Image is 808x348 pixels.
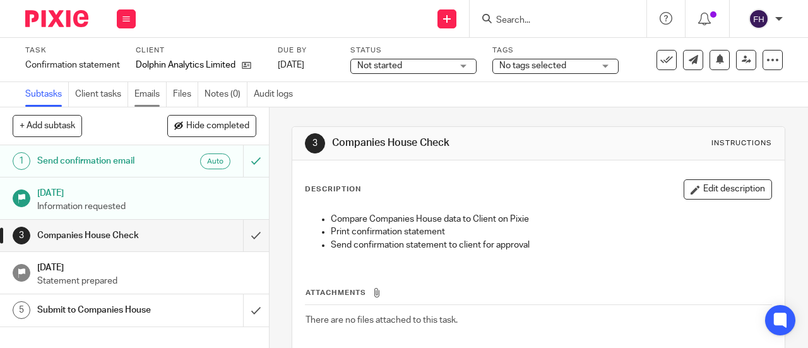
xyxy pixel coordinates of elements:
[13,301,30,319] div: 5
[25,45,120,56] label: Task
[37,258,256,274] h1: [DATE]
[37,200,256,213] p: Information requested
[254,82,299,107] a: Audit logs
[305,133,325,153] div: 3
[134,82,167,107] a: Emails
[306,316,458,325] span: There are no files attached to this task.
[331,213,771,225] p: Compare Companies House data to Client on Pixie
[205,82,247,107] a: Notes (0)
[167,115,256,136] button: Hide completed
[492,45,619,56] label: Tags
[25,59,120,71] div: Confirmation statement
[711,138,772,148] div: Instructions
[37,152,166,171] h1: Send confirmation email
[75,82,128,107] a: Client tasks
[173,82,198,107] a: Files
[200,153,230,169] div: Auto
[37,226,166,245] h1: Companies House Check
[499,61,566,70] span: No tags selected
[278,61,304,69] span: [DATE]
[136,45,262,56] label: Client
[357,61,402,70] span: Not started
[25,82,69,107] a: Subtasks
[37,275,256,287] p: Statement prepared
[37,301,166,320] h1: Submit to Companies House
[37,184,256,200] h1: [DATE]
[332,136,566,150] h1: Companies House Check
[306,289,366,296] span: Attachments
[186,121,249,131] span: Hide completed
[331,239,771,251] p: Send confirmation statement to client for approval
[13,227,30,244] div: 3
[495,15,609,27] input: Search
[136,59,235,71] p: Dolphin Analytics Limited
[684,179,772,200] button: Edit description
[13,115,82,136] button: + Add subtask
[278,45,335,56] label: Due by
[13,152,30,170] div: 1
[749,9,769,29] img: svg%3E
[305,184,361,195] p: Description
[331,225,771,238] p: Print confirmation statement
[25,10,88,27] img: Pixie
[350,45,477,56] label: Status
